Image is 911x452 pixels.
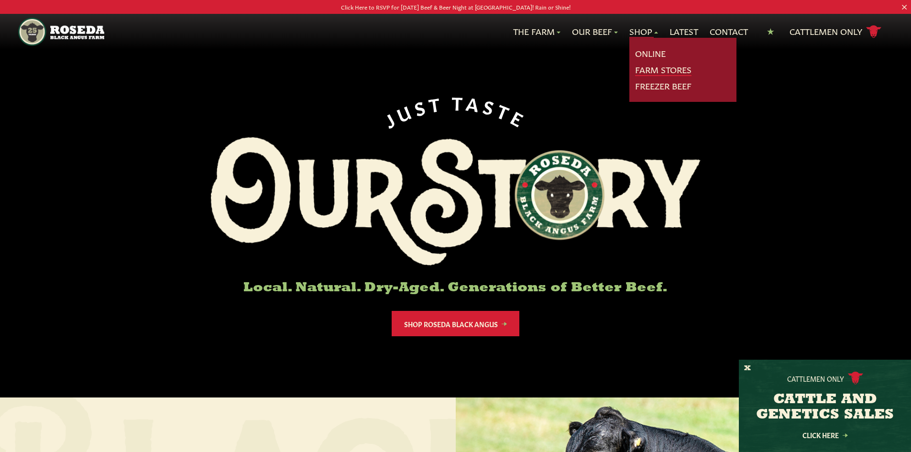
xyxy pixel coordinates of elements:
span: J [380,107,400,130]
span: A [465,92,484,113]
div: JUST TASTE [380,92,532,130]
a: Shop [629,25,658,38]
p: Cattlemen Only [787,374,844,383]
span: T [428,92,445,113]
a: Farm Stores [635,64,691,76]
p: Click Here to RSVP for [DATE] Beef & Beer Night at [GEOGRAPHIC_DATA]! Rain or Shine! [45,2,866,12]
a: Click Here [782,432,868,438]
img: https://roseda.com/wp-content/uploads/2021/05/roseda-25-header.png [18,18,104,46]
nav: Main Navigation [18,14,893,50]
img: cattle-icon.svg [848,372,863,385]
span: S [482,95,500,117]
a: Latest [670,25,698,38]
a: Freezer Beef [635,80,691,92]
a: Cattlemen Only [790,23,881,40]
span: E [509,106,531,130]
a: Online [635,47,666,60]
h6: Local. Natural. Dry-Aged. Generations of Better Beef. [211,281,701,296]
span: T [495,99,516,123]
span: S [412,95,430,117]
a: Our Beef [572,25,618,38]
a: The Farm [513,25,560,38]
h3: CATTLE AND GENETICS SALES [751,392,899,423]
a: Contact [710,25,748,38]
span: U [393,99,416,123]
a: Shop Roseda Black Angus [392,311,519,336]
span: T [452,92,467,111]
img: Roseda Black Aangus Farm [211,137,701,265]
button: X [744,364,751,374]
